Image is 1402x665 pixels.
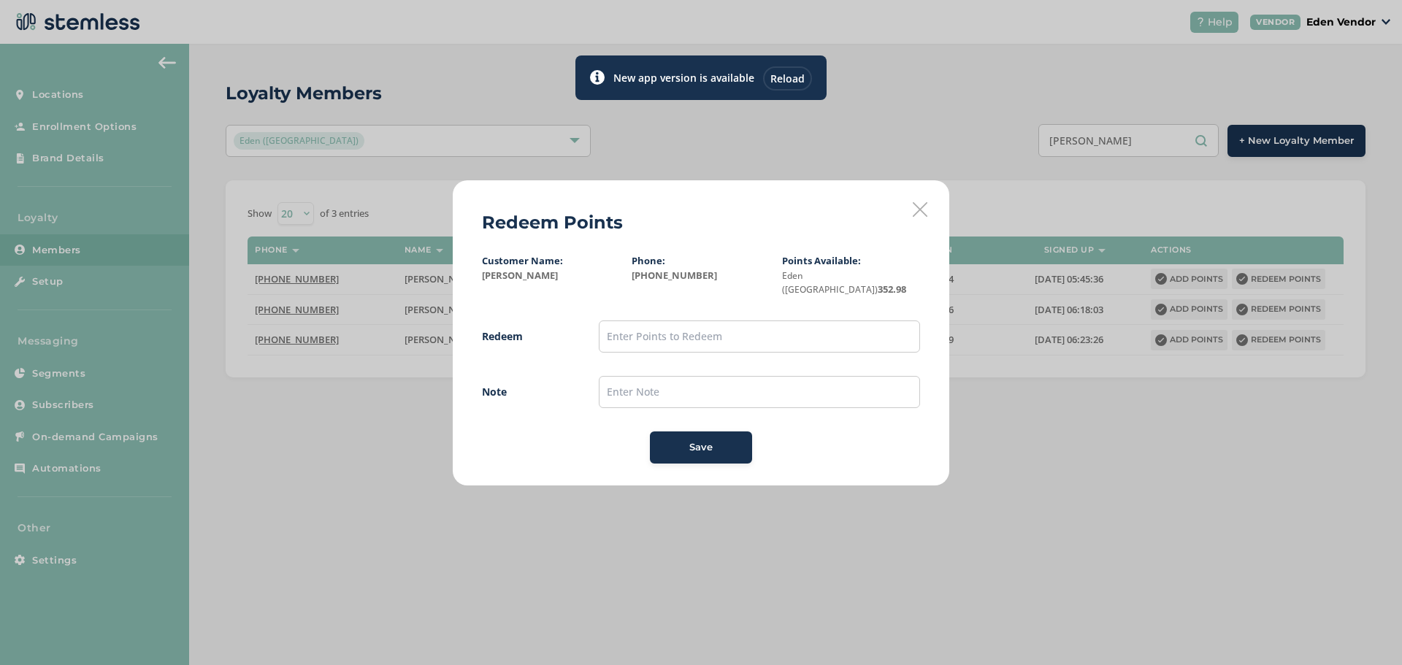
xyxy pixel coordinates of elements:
label: Phone: [632,254,665,267]
label: Redeem [482,328,570,344]
label: [PHONE_NUMBER] [632,269,770,283]
span: Save [689,440,713,455]
label: Note [482,384,570,399]
img: icon-toast-info-b13014a2.svg [590,70,605,85]
label: 352.98 [782,269,920,297]
iframe: Chat Widget [1329,595,1402,665]
div: Reload [763,66,812,91]
label: [PERSON_NAME] [482,269,620,283]
h2: Redeem Points [482,210,623,236]
label: New app version is available [613,70,754,85]
small: Eden ([GEOGRAPHIC_DATA]) [782,269,878,296]
button: Save [650,431,752,464]
input: Enter Note [599,376,920,408]
label: Points Available: [782,254,861,267]
input: Enter Points to Redeem [599,320,920,353]
label: Customer Name: [482,254,563,267]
